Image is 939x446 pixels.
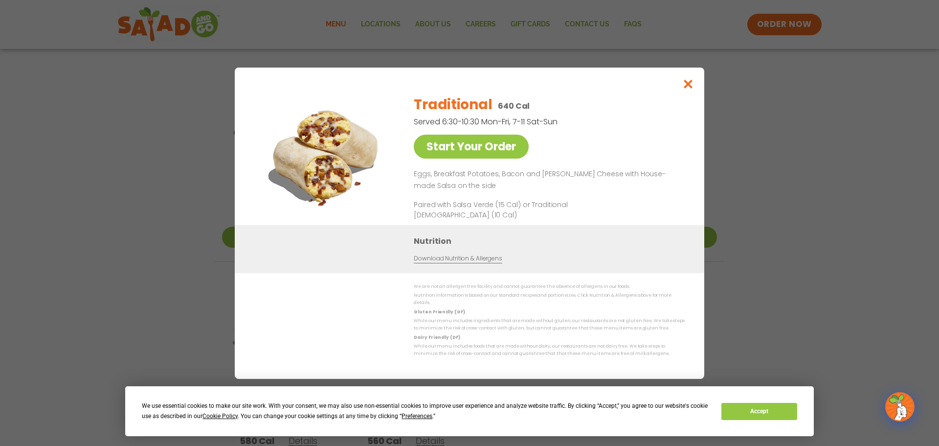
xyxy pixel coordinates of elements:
button: Close modal [672,68,704,100]
span: Cookie Policy [202,413,238,420]
img: wpChatIcon [886,393,914,421]
p: Paired with Salsa Verde (15 Cal) or Traditional [DEMOGRAPHIC_DATA] (10 Cal) [414,199,595,220]
span: Preferences [402,413,432,420]
h2: Traditional [414,94,492,115]
a: Download Nutrition & Allergens [414,254,502,263]
button: Accept [721,403,797,420]
div: Cookie Consent Prompt [125,386,814,436]
p: While our menu includes ingredients that are made without gluten, our restaurants are not gluten ... [414,317,685,332]
p: While our menu includes foods that are made without dairy, our restaurants are not dairy free. We... [414,343,685,358]
img: Featured product photo for Traditional [257,87,394,225]
p: 640 Cal [498,100,530,112]
a: Start Your Order [414,135,529,159]
h3: Nutrition [414,235,690,247]
strong: Dairy Friendly (DF) [414,334,460,340]
p: We are not an allergen free facility and cannot guarantee the absence of allergens in our foods. [414,283,685,290]
p: Nutrition information is based on our standard recipes and portion sizes. Click Nutrition & Aller... [414,292,685,307]
strong: Gluten Friendly (GF) [414,308,465,314]
div: We use essential cookies to make our site work. With your consent, we may also use non-essential ... [142,401,710,422]
p: Served 6:30-10:30 Mon-Fri, 7-11 Sat-Sun [414,116,634,128]
p: Eggs, Breakfast Potatoes, Bacon and [PERSON_NAME] Cheese with House-made Salsa on the side [414,168,681,192]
